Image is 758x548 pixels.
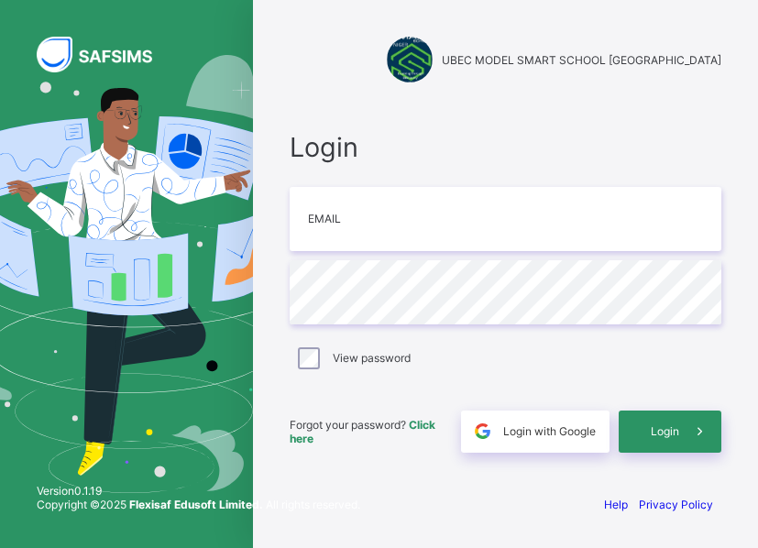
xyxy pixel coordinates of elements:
span: Login [290,131,721,163]
img: SAFSIMS Logo [37,37,174,72]
img: google.396cfc9801f0270233282035f929180a.svg [472,421,493,442]
span: Login [651,424,679,438]
span: Version 0.1.19 [37,484,360,498]
span: Login with Google [503,424,596,438]
a: Help [604,498,628,511]
span: UBEC MODEL SMART SCHOOL [GEOGRAPHIC_DATA] [442,53,721,67]
span: Copyright © 2025 All rights reserved. [37,498,360,511]
a: Click here [290,418,435,445]
label: View password [333,351,411,365]
a: Privacy Policy [639,498,713,511]
strong: Flexisaf Edusoft Limited. [129,498,263,511]
span: Forgot your password? [290,418,435,445]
